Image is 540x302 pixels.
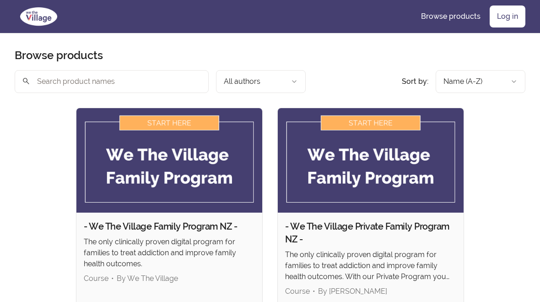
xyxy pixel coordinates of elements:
p: The only clinically proven digital program for families to treat addiction and improve family hea... [84,236,255,269]
img: Product image for - We The Village Family Program NZ - [76,108,262,213]
h2: - We The Village Private Family Program NZ - [285,220,456,246]
p: The only clinically proven digital program for families to treat addiction and improve family hea... [285,249,456,282]
span: By We The Village [117,274,178,283]
a: Browse products [414,5,488,27]
span: Course [84,274,108,283]
h2: - We The Village Family Program NZ - [84,220,255,233]
span: search [22,75,30,88]
img: We The Village logo [15,5,63,27]
span: Course [285,287,310,296]
span: • [313,287,315,296]
nav: Main [414,5,525,27]
button: Filter by author [216,70,306,93]
input: Search product names [15,70,209,93]
span: Sort by: [402,77,428,86]
span: • [111,274,114,283]
h2: Browse products [15,48,103,63]
button: Product sort options [436,70,525,93]
a: Log in [490,5,525,27]
img: Product image for - We The Village Private Family Program NZ - [278,108,464,213]
span: By [PERSON_NAME] [318,287,387,296]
